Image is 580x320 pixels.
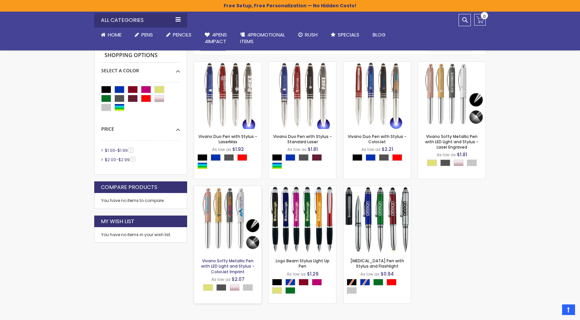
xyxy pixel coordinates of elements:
div: Select A Color [272,279,336,295]
div: Blue [211,154,221,161]
div: Green [373,279,383,286]
span: $0.94 [381,271,394,277]
a: Vivano Softy Metallic Pen with LED Light and Stylus - ColorJet Imprint [201,258,254,274]
div: Blue [366,154,376,161]
a: Blog [366,28,392,42]
a: 4Pens4impact [198,28,234,49]
div: Red [237,154,247,161]
a: 0 [474,14,486,26]
span: As low as [360,271,380,277]
strong: Shopping Options [101,48,180,63]
div: Red [392,154,402,161]
a: Vivano Duo Pen with Stylus - LaserMax [194,61,261,67]
a: Vivano Duo Pen with Stylus - ColorJet [343,61,411,67]
span: $2.07 [232,276,245,283]
a: Kyra Pen with Stylus and Flashlight [343,186,411,191]
div: Gold [427,160,437,166]
div: Select A Color [427,160,480,168]
span: Blog [373,31,386,38]
span: 0 [483,13,486,20]
div: Silver [467,160,477,166]
span: $1.29 [307,271,319,277]
div: Silver [347,287,357,294]
div: Select A Color [352,154,405,162]
a: Vivano Softy Metallic Pen with LED Light and Stylus - ColorJet Imprint [194,186,261,191]
span: $1.81 [308,146,318,153]
a: Home [94,28,128,42]
a: $1.00-$1.992 [103,148,136,153]
span: As low as [361,147,381,152]
a: 4PROMOTIONALITEMS [234,28,292,49]
a: Logo Beam Stylus LIght Up Pen [269,186,336,191]
a: Vivano Duo Pen with Stylus - Standard Laser [269,61,336,67]
div: Rose Gold [454,160,464,166]
a: Vivano Duo Pen with Stylus - LaserMax [198,134,257,145]
div: Assorted [272,162,282,169]
div: Black [352,154,362,161]
strong: My Wish List [101,218,134,225]
span: $2.21 [382,146,393,153]
div: Black [272,154,282,161]
span: $2.99 [118,157,130,162]
div: Gunmetal [299,154,309,161]
span: 4Pens 4impact [205,31,227,45]
a: Top [562,304,575,315]
a: Pens [128,28,160,42]
div: Gunmetal [440,160,450,166]
div: Black [197,154,207,161]
div: Blue [285,154,295,161]
div: Select A Color [272,154,336,171]
span: $1.99 [117,148,128,153]
img: Vivano Duo Pen with Stylus - LaserMax [194,62,261,129]
a: $2.00-$2.995 [103,157,138,162]
div: Assorted [197,162,207,169]
div: Gunmetal [379,154,389,161]
div: Gold [203,284,213,291]
span: As low as [212,147,231,152]
div: Select A Color [347,279,411,295]
span: Specials [338,31,359,38]
div: Rose Gold [230,284,240,291]
div: Silver [243,284,253,291]
div: Select A Color [197,154,261,171]
div: Price [101,121,180,132]
span: Home [108,31,121,38]
img: Kyra Pen with Stylus and Flashlight [343,186,411,253]
span: As low as [211,277,231,282]
span: As low as [437,152,456,158]
span: 4PROMOTIONAL ITEMS [240,31,285,45]
span: $1.81 [457,151,467,158]
span: Rush [305,31,318,38]
div: Fushia [312,279,322,286]
div: Burgundy [299,279,309,286]
div: Green [285,287,295,294]
a: Rush [292,28,324,42]
img: Vivano Softy Metallic Pen with LED Light and Stylus - Laser Engraved [418,62,485,129]
a: Vivano Duo Pen with Stylus - ColorJet [348,134,406,145]
a: Specials [324,28,366,42]
div: Select A Color [203,284,256,292]
img: Vivano Duo Pen with Stylus - Standard Laser [269,62,336,129]
span: 5 [130,157,135,162]
img: Vivano Duo Pen with Stylus - ColorJet [343,62,411,129]
span: $2.00 [105,157,116,162]
img: Vivano Softy Metallic Pen with LED Light and Stylus - ColorJet Imprint [194,186,261,253]
span: 2 [128,148,133,153]
div: Gold [272,287,282,294]
strong: Compare Products [101,184,157,191]
a: Vivano Softy Metallic Pen with LED Light and Stylus - Laser Engraved [418,61,485,67]
div: You have no items in your wish list. [101,232,180,237]
div: Dark Red [312,154,322,161]
div: Black [272,279,282,286]
div: Red [387,279,397,286]
span: As low as [287,147,307,152]
div: Gunmetal [216,284,226,291]
span: Pens [141,31,153,38]
div: Gunmetal [224,154,234,161]
a: Vivano Duo Pen with Stylus - Standard Laser [273,134,332,145]
img: Logo Beam Stylus LIght Up Pen [269,186,336,253]
span: As low as [287,271,306,277]
a: Pencils [160,28,198,42]
div: Select A Color [101,63,180,74]
a: [MEDICAL_DATA] Pen with Stylus and Flashlight [350,258,404,269]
